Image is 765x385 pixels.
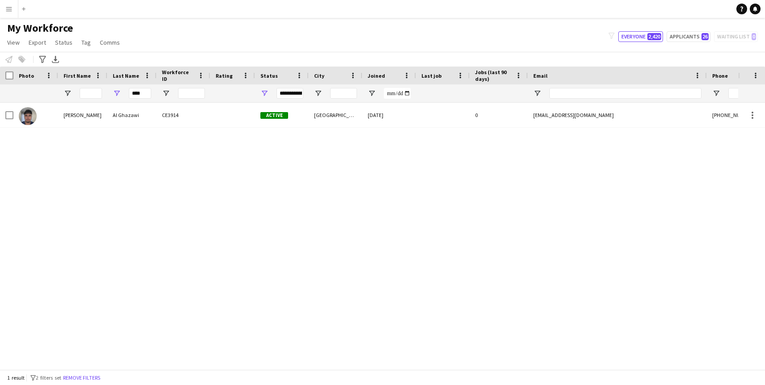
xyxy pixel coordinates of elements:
div: Al Ghazawi [107,103,157,127]
button: Open Filter Menu [162,89,170,97]
input: First Name Filter Input [80,88,102,99]
a: View [4,37,23,48]
span: Status [55,38,72,46]
span: Export [29,38,46,46]
div: [EMAIL_ADDRESS][DOMAIN_NAME] [528,103,707,127]
input: City Filter Input [330,88,357,99]
button: Applicants26 [667,31,710,42]
span: 2 filters set [36,374,61,381]
input: Joined Filter Input [384,88,411,99]
input: Workforce ID Filter Input [178,88,205,99]
a: Status [51,37,76,48]
button: Remove filters [61,373,102,383]
span: Workforce ID [162,69,194,82]
span: Rating [216,72,233,79]
span: 26 [701,33,709,40]
span: My Workforce [7,21,73,35]
button: Open Filter Menu [113,89,121,97]
span: First Name [64,72,91,79]
div: CE3914 [157,103,210,127]
button: Open Filter Menu [533,89,541,97]
button: Open Filter Menu [64,89,72,97]
span: Tag [81,38,91,46]
span: Last Name [113,72,139,79]
a: Tag [78,37,94,48]
span: Email [533,72,548,79]
input: Last Name Filter Input [129,88,151,99]
span: Comms [100,38,120,46]
img: Ghazwan Al Ghazawi [19,107,37,125]
span: View [7,38,20,46]
div: [GEOGRAPHIC_DATA] [309,103,362,127]
a: Comms [96,37,123,48]
app-action-btn: Export XLSX [50,54,61,65]
button: Everyone2,420 [618,31,663,42]
button: Open Filter Menu [368,89,376,97]
button: Open Filter Menu [260,89,268,97]
app-action-btn: Advanced filters [37,54,48,65]
span: Status [260,72,278,79]
span: Jobs (last 90 days) [475,69,512,82]
span: Photo [19,72,34,79]
span: Last job [421,72,442,79]
input: Email Filter Input [549,88,701,99]
a: Export [25,37,50,48]
span: Phone [712,72,728,79]
span: City [314,72,324,79]
div: [DATE] [362,103,416,127]
span: Active [260,112,288,119]
span: Joined [368,72,385,79]
span: 2,420 [647,33,661,40]
div: 0 [470,103,528,127]
button: Open Filter Menu [314,89,322,97]
button: Open Filter Menu [712,89,720,97]
div: [PERSON_NAME] [58,103,107,127]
